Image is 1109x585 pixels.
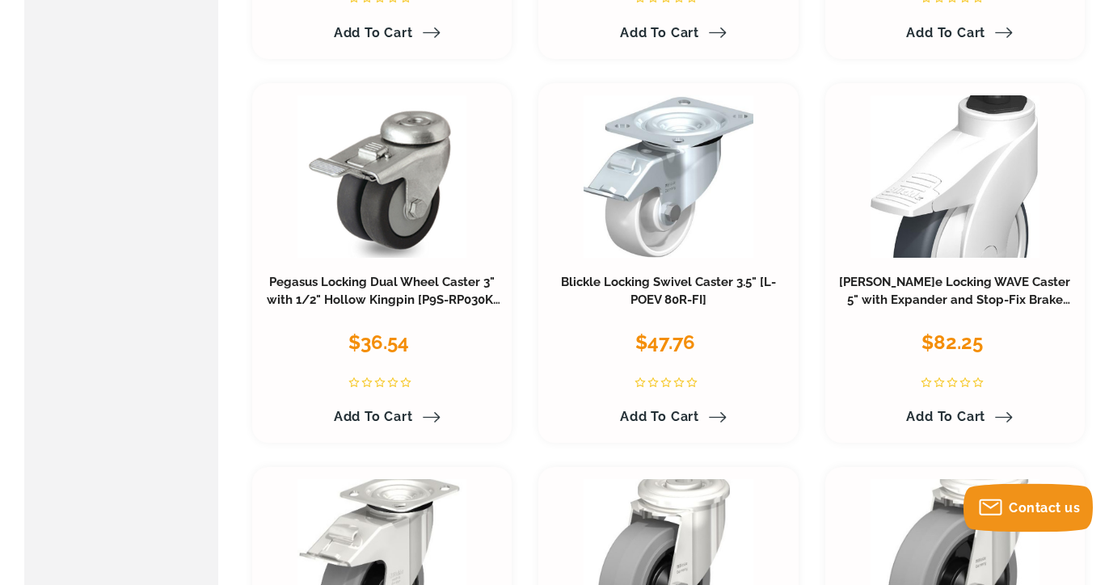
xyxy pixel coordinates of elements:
[1009,500,1080,516] span: Contact us
[334,409,413,424] span: Add to Cart
[348,330,409,354] span: $36.54
[267,275,500,325] a: Pegasus Locking Dual Wheel Caster 3" with 1/2" Hollow Kingpin [P9S-RP030K-H-TB]
[334,25,413,40] span: Add to Cart
[324,403,441,431] a: Add to Cart
[561,275,776,307] a: Blickle Locking Swivel Caster 3.5" [L-POEV 80R-FI]
[839,275,1070,325] a: [PERSON_NAME]e Locking WAVE Caster 5" with Expander and Stop-Fix Brake [LWK-TPA 126K-11-FI-FK-ER52]
[964,484,1093,532] button: Contact us
[906,409,985,424] span: Add to Cart
[610,19,727,47] a: Add to Cart
[896,403,1013,431] a: Add to Cart
[620,25,699,40] span: Add to Cart
[610,403,727,431] a: Add to Cart
[635,330,695,354] span: $47.76
[620,409,699,424] span: Add to Cart
[921,330,983,354] span: $82.25
[324,19,441,47] a: Add to Cart
[906,25,985,40] span: Add to Cart
[896,19,1013,47] a: Add to Cart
